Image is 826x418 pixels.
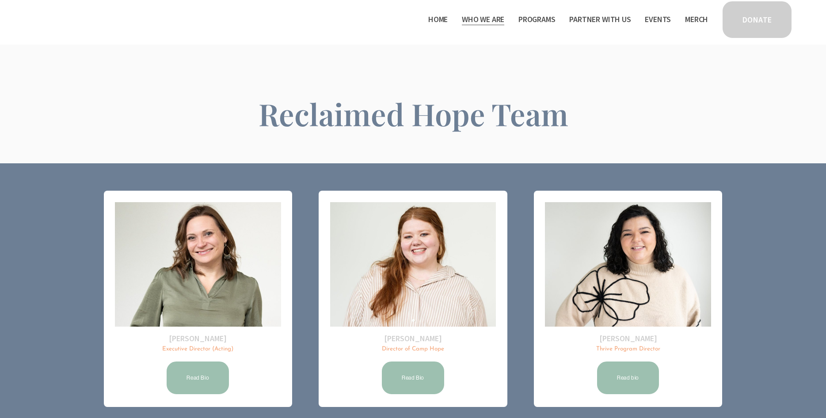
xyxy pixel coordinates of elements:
[381,360,445,395] a: Read Bio
[569,13,631,26] span: Partner With Us
[462,12,504,26] a: folder dropdown
[645,12,671,26] a: Events
[259,94,568,134] span: Reclaimed Hope Team
[518,12,556,26] a: folder dropdown
[545,345,711,354] p: Thrive Program Director
[115,345,281,354] p: Executive Director (Acting)
[518,13,556,26] span: Programs
[428,12,448,26] a: Home
[462,13,504,26] span: Who We Are
[596,360,660,395] a: Read bio
[165,360,230,395] a: Read Bio
[685,12,708,26] a: Merch
[545,333,711,343] h2: [PERSON_NAME]
[330,345,496,354] p: Director of Camp Hope
[115,333,281,343] h2: [PERSON_NAME]
[330,333,496,343] h2: [PERSON_NAME]
[569,12,631,26] a: folder dropdown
